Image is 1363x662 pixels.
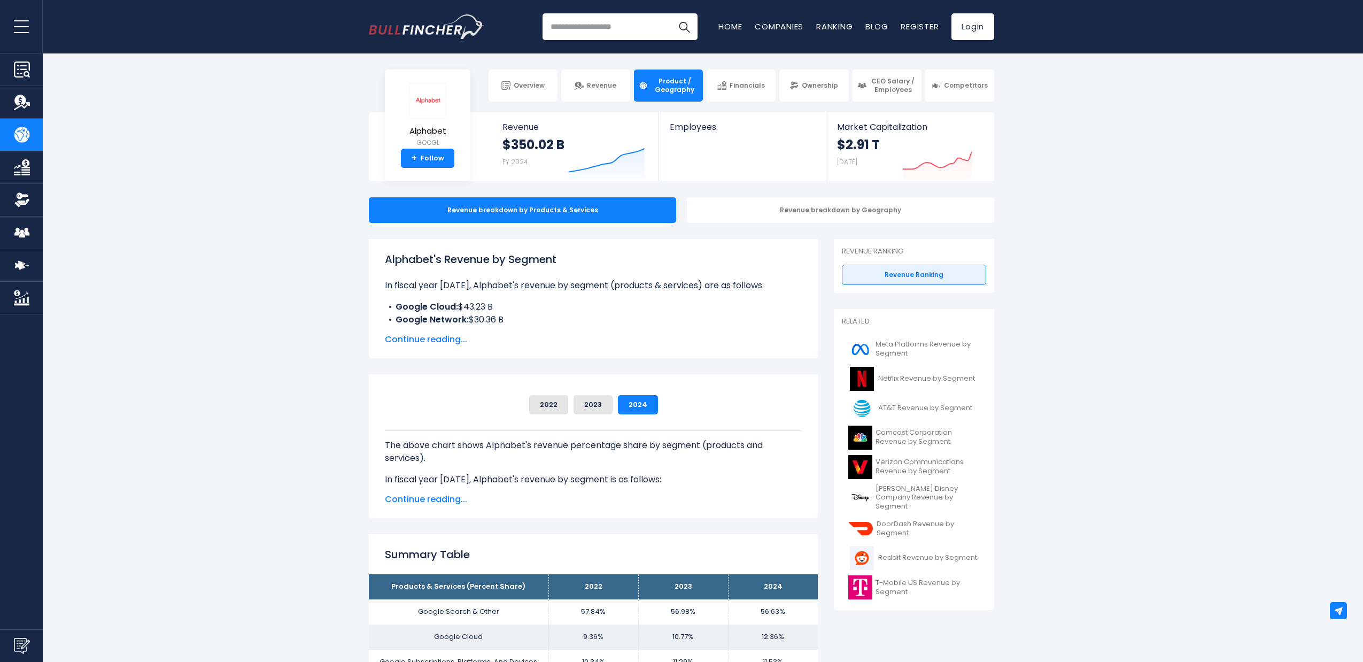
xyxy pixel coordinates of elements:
p: Revenue Ranking [842,247,986,256]
strong: $350.02 B [502,136,564,153]
div: Revenue breakdown by Geography [687,197,994,223]
small: FY 2024 [502,157,528,166]
a: Ownership [779,70,848,102]
span: Reddit Revenue by Segment [878,553,977,563]
td: 57.84% [548,599,638,625]
p: In fiscal year [DATE], Alphabet's revenue by segment (products & services) are as follows: [385,279,802,292]
a: DoorDash Revenue by Segment [842,514,986,543]
a: Revenue [561,70,630,102]
span: Verizon Communications Revenue by Segment [876,458,980,476]
div: The for Alphabet is the Google Search & Other, which represents 56.63% of its total revenue. The ... [385,430,802,636]
td: Google Cloud [369,625,548,650]
a: Overview [489,70,557,102]
img: DIS logo [848,486,872,510]
a: Comcast Corporation Revenue by Segment [842,423,986,452]
span: Competitors [944,81,988,90]
span: Market Capitalization [837,122,982,132]
button: Search [671,13,698,40]
th: 2024 [728,574,818,599]
span: Revenue [502,122,648,132]
span: Employees [670,122,815,132]
p: The above chart shows Alphabet's revenue percentage share by segment (products and services). [385,439,802,465]
li: $30.36 B [385,313,802,326]
h1: Alphabet's Revenue by Segment [385,251,802,267]
span: Product / Geography [651,77,698,94]
img: T logo [848,396,875,420]
strong: + [412,153,417,163]
span: CEO Salary / Employees [870,77,917,94]
a: Companies [755,21,803,32]
a: AT&T Revenue by Segment [842,394,986,423]
span: AT&T Revenue by Segment [878,404,972,413]
b: Google Network: [396,313,469,326]
a: CEO Salary / Employees [853,70,921,102]
a: Financials [707,70,776,102]
img: NFLX logo [848,367,875,391]
a: Revenue Ranking [842,265,986,285]
img: TMUS logo [848,575,872,599]
img: DASH logo [848,517,873,541]
a: Product / Geography [634,70,703,102]
img: Bullfincher logo [369,14,484,39]
span: [PERSON_NAME] Disney Company Revenue by Segment [876,484,980,512]
small: [DATE] [837,157,857,166]
p: Related [842,317,986,326]
a: +Follow [401,149,454,168]
span: Comcast Corporation Revenue by Segment [876,428,980,447]
td: 56.63% [728,599,818,625]
span: Meta Platforms Revenue by Segment [876,340,980,358]
small: GOOGL [409,138,446,148]
span: Continue reading... [385,493,802,506]
strong: $2.91 T [837,136,880,153]
h2: Summary Table [385,546,802,563]
td: 12.36% [728,625,818,650]
span: Continue reading... [385,333,802,346]
td: 10.77% [638,625,728,650]
a: Go to homepage [369,14,484,39]
button: 2024 [618,395,658,414]
a: Home [718,21,742,32]
li: $43.23 B [385,301,802,313]
span: Overview [514,81,545,90]
th: 2023 [638,574,728,599]
a: T-Mobile US Revenue by Segment [842,573,986,602]
a: Alphabet GOOGL [408,82,447,149]
a: Register [901,21,939,32]
p: In fiscal year [DATE], Alphabet's revenue by segment is as follows: [385,473,802,486]
a: Revenue $350.02 B FY 2024 [492,112,659,181]
span: Ownership [802,81,838,90]
a: Login [951,13,994,40]
span: Financials [730,81,765,90]
img: Ownership [14,192,30,208]
a: Reddit Revenue by Segment [842,543,986,573]
td: Google Search & Other [369,599,548,625]
img: VZ logo [848,455,872,479]
th: 2022 [548,574,638,599]
a: Market Capitalization $2.91 T [DATE] [826,112,993,181]
a: Netflix Revenue by Segment [842,364,986,394]
b: Google Cloud: [396,301,458,313]
a: Meta Platforms Revenue by Segment [842,335,986,364]
img: META logo [848,337,872,361]
td: 56.98% [638,599,728,625]
span: T-Mobile US Revenue by Segment [876,579,980,597]
th: Products & Services (Percent Share) [369,574,548,599]
td: 9.36% [548,625,638,650]
span: Alphabet [409,127,446,136]
a: Ranking [816,21,853,32]
span: Netflix Revenue by Segment [878,374,975,383]
button: 2022 [529,395,568,414]
button: 2023 [574,395,613,414]
div: Revenue breakdown by Products & Services [369,197,676,223]
a: Verizon Communications Revenue by Segment [842,452,986,482]
img: RDDT logo [848,546,875,570]
span: Revenue [587,81,616,90]
a: Blog [865,21,888,32]
img: CMCSA logo [848,426,872,450]
span: DoorDash Revenue by Segment [877,520,980,538]
a: Employees [659,112,825,150]
a: [PERSON_NAME] Disney Company Revenue by Segment [842,482,986,514]
a: Competitors [925,70,994,102]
